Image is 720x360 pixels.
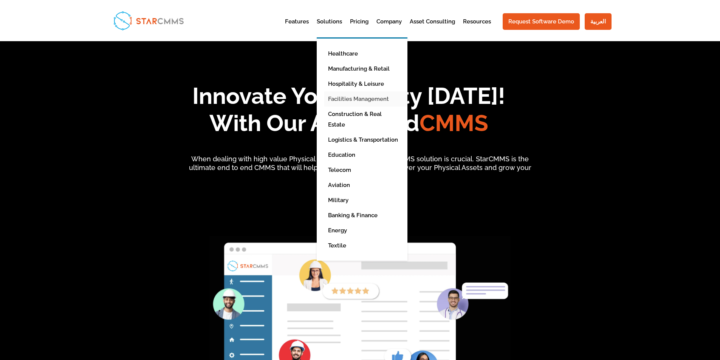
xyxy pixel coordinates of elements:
a: Healthcare [324,46,411,61]
a: Military [324,193,411,208]
h1: Innovate Your Facility [DATE]! With Our Advanced [87,82,611,141]
a: Construction & Real Estate [324,107,411,132]
a: Banking & Finance [324,208,411,223]
a: Education [324,147,411,162]
img: StarCMMS [110,8,187,33]
a: Aviation [324,178,411,193]
a: Company [376,19,402,37]
a: Pricing [350,19,369,37]
a: Energy [324,223,411,238]
a: Request Software Demo [503,13,580,30]
a: Facilities Management [324,91,411,107]
a: Resources [463,19,491,37]
a: Features [285,19,309,37]
a: Solutions [317,19,342,37]
a: Manufacturing & Retail [324,61,411,76]
iframe: Chat Widget [594,278,720,360]
a: Hospitality & Leisure [324,76,411,91]
a: Telecom [324,162,411,178]
a: العربية [585,13,612,30]
a: Logistics & Transportation [324,132,411,147]
a: Asset Consulting [410,19,455,37]
span: CMMS [420,110,488,136]
a: Textile [324,238,411,253]
p: When dealing with high value Physical Assets, having the right CMMS solution is crucial. StarCMMS... [182,155,538,181]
